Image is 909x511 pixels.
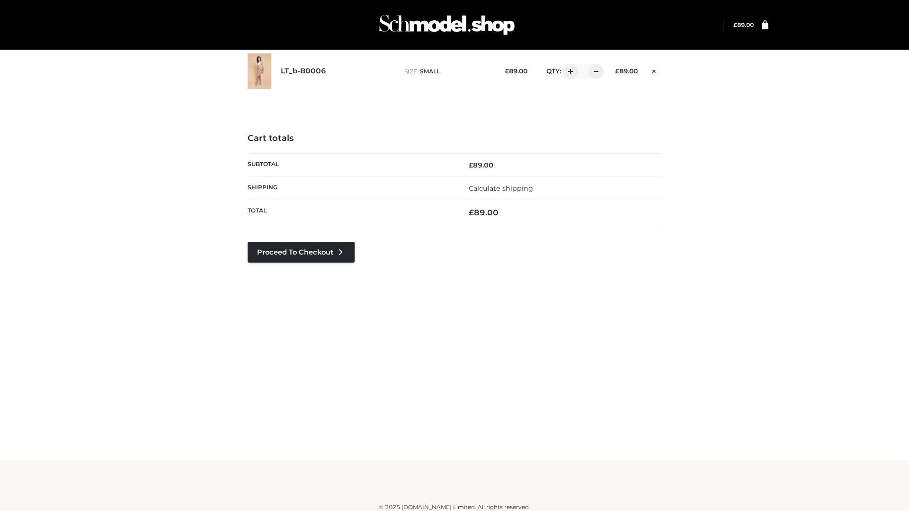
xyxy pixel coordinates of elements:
bdi: 89.00 [615,67,638,75]
span: £ [733,21,737,28]
a: £89.00 [733,21,754,28]
span: SMALL [420,68,440,75]
bdi: 89.00 [469,208,499,217]
th: Shipping [248,176,454,200]
span: £ [505,67,509,75]
a: Remove this item [647,64,661,76]
a: Proceed to Checkout [248,242,355,263]
bdi: 89.00 [733,21,754,28]
div: QTY: [537,64,600,79]
span: £ [469,208,474,217]
th: Subtotal [248,153,454,176]
h4: Cart totals [248,133,661,144]
a: LT_b-B0006 [281,67,326,76]
bdi: 89.00 [469,161,493,169]
th: Total [248,200,454,225]
a: Calculate shipping [469,184,533,193]
img: Schmodel Admin 964 [376,6,518,44]
bdi: 89.00 [505,67,527,75]
p: size : [404,67,490,76]
span: £ [469,161,473,169]
span: £ [615,67,619,75]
